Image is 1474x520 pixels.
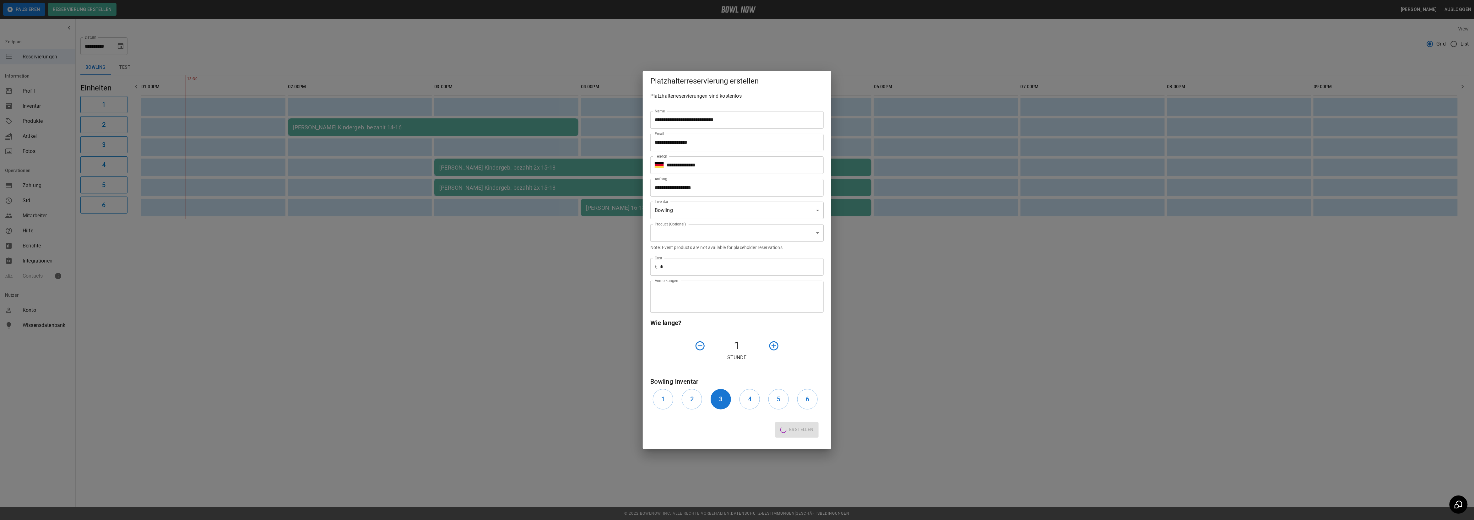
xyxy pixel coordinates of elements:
h6: 6 [806,394,809,404]
h6: 3 [719,394,723,404]
button: 1 [653,389,673,409]
button: 3 [711,389,731,409]
h6: Bowling Inventar [650,376,824,387]
h6: 4 [748,394,751,404]
div: ​ [650,224,824,242]
label: Telefon [655,154,668,159]
button: 2 [682,389,702,409]
h6: Platzhalterreservierungen sind kostenlos [650,92,824,100]
h6: 5 [777,394,780,404]
h4: 1 [708,339,766,352]
h6: 1 [661,394,665,404]
h5: Platzhalterreservierung erstellen [650,76,824,86]
label: Anfang [655,176,667,181]
h6: Wie lange? [650,318,824,328]
h6: 2 [690,394,694,404]
button: 4 [740,389,760,409]
p: Stunde [650,354,824,361]
button: Select country [655,160,664,170]
div: Bowling [650,202,824,219]
p: € [655,263,658,271]
button: 5 [768,389,789,409]
button: 6 [797,389,818,409]
p: Note: Event products are not available for placeholder reservations [650,244,824,251]
input: Choose date, selected date is Sep 21, 2025 [650,179,819,197]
